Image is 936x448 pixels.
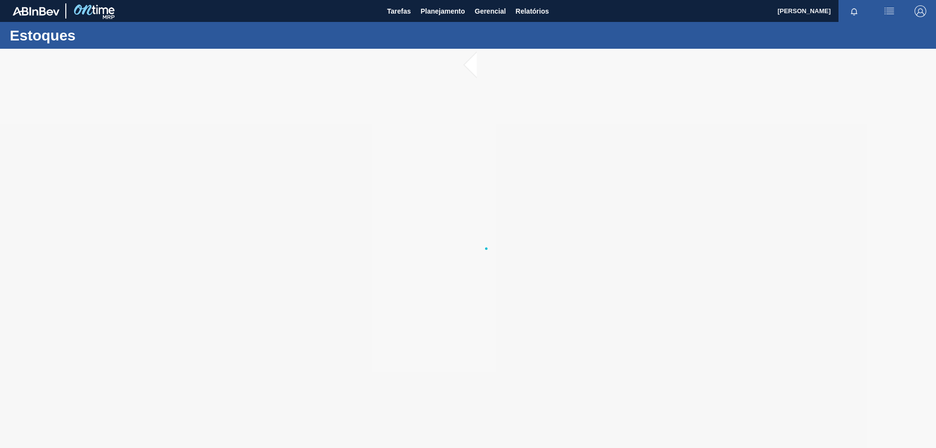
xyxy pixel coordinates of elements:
[10,30,183,41] h1: Estoques
[13,7,59,16] img: TNhmsLtSVTkK8tSr43FrP2fwEKptu5GPRR3wAAAABJRU5ErkJggg==
[516,5,549,17] span: Relatórios
[387,5,411,17] span: Tarefas
[915,5,926,17] img: Logout
[883,5,895,17] img: userActions
[421,5,465,17] span: Planejamento
[838,4,870,18] button: Notificações
[475,5,506,17] span: Gerencial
